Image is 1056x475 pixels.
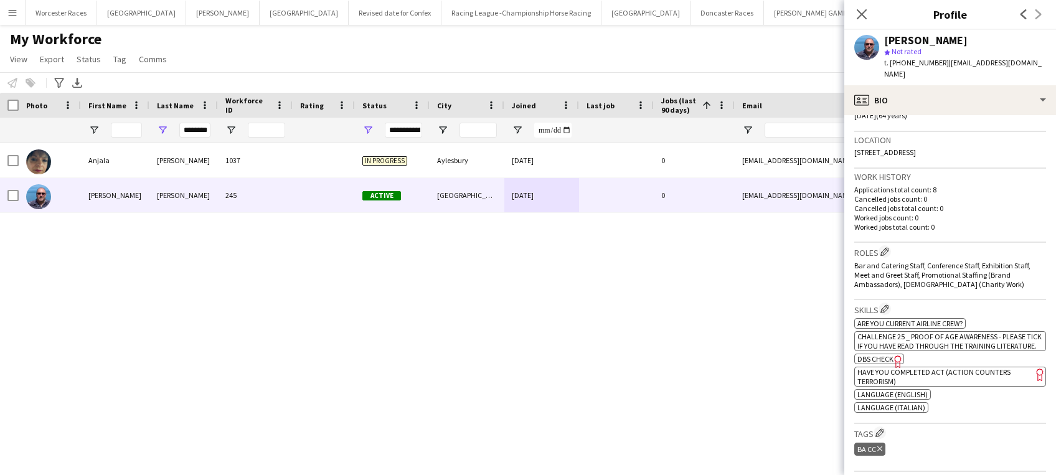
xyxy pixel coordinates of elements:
[72,51,106,67] a: Status
[844,85,1056,115] div: Bio
[10,54,27,65] span: View
[512,101,536,110] span: Joined
[844,6,1056,22] h3: Profile
[534,123,572,138] input: Joined Filter Input
[10,30,101,49] span: My Workforce
[441,1,601,25] button: Racing League -Championship Horse Racing
[430,143,504,177] div: Aylesbury
[854,194,1046,204] p: Cancelled jobs count: 0
[857,332,1042,350] span: Challenge 25 _ Proof of Age awareness - Please tick if you have read through the training literat...
[854,426,1046,440] h3: Tags
[691,1,764,25] button: Doncaster Races
[88,125,100,136] button: Open Filter Menu
[437,125,448,136] button: Open Filter Menu
[362,191,401,200] span: Active
[52,75,67,90] app-action-btn: Advanced filters
[88,101,126,110] span: First Name
[884,58,1042,78] span: | [EMAIL_ADDRESS][DOMAIN_NAME]
[26,184,51,209] img: Jamie Hamilton
[40,54,64,65] span: Export
[77,54,101,65] span: Status
[81,143,149,177] div: Anjala
[35,51,69,67] a: Export
[735,143,984,177] div: [EMAIL_ADDRESS][DOMAIN_NAME]
[892,47,922,56] span: Not rated
[300,101,324,110] span: Rating
[854,222,1046,232] p: Worked jobs total count: 0
[113,54,126,65] span: Tag
[108,51,131,67] a: Tag
[504,178,579,212] div: [DATE]
[26,101,47,110] span: Photo
[857,390,928,399] span: Language (English)
[225,125,237,136] button: Open Filter Menu
[854,171,1046,182] h3: Work history
[5,51,32,67] a: View
[81,178,149,212] div: [PERSON_NAME]
[512,125,523,136] button: Open Filter Menu
[854,204,1046,213] p: Cancelled jobs total count: 0
[179,123,210,138] input: Last Name Filter Input
[218,143,293,177] div: 1037
[854,111,907,120] span: [DATE] (64 years)
[742,125,753,136] button: Open Filter Menu
[111,123,142,138] input: First Name Filter Input
[97,1,186,25] button: [GEOGRAPHIC_DATA]
[854,443,885,456] div: BA CC
[430,178,504,212] div: [GEOGRAPHIC_DATA]
[854,185,1046,194] p: Applications total count: 8
[884,58,949,67] span: t. [PHONE_NUMBER]
[26,149,51,174] img: Anjala Hamilton
[654,143,735,177] div: 0
[218,178,293,212] div: 245
[362,156,407,166] span: In progress
[854,148,916,157] span: [STREET_ADDRESS]
[504,143,579,177] div: [DATE]
[765,123,976,138] input: Email Filter Input
[362,101,387,110] span: Status
[26,1,97,25] button: Worcester Races
[139,54,167,65] span: Comms
[854,213,1046,222] p: Worked jobs count: 0
[225,96,270,115] span: Workforce ID
[857,319,963,328] span: Are you current Airline Crew?
[742,101,762,110] span: Email
[149,143,218,177] div: [PERSON_NAME]
[601,1,691,25] button: [GEOGRAPHIC_DATA]
[854,261,1030,289] span: Bar and Catering Staff, Conference Staff, Exhibition Staff, Meet and Greet Staff, Promotional Sta...
[661,96,697,115] span: Jobs (last 90 days)
[134,51,172,67] a: Comms
[857,354,893,364] span: DBS Check
[186,1,260,25] button: [PERSON_NAME]
[157,125,168,136] button: Open Filter Menu
[857,403,925,412] span: Language (Italian)
[735,178,984,212] div: [EMAIL_ADDRESS][DOMAIN_NAME]
[362,125,374,136] button: Open Filter Menu
[70,75,85,90] app-action-btn: Export XLSX
[587,101,615,110] span: Last job
[460,123,497,138] input: City Filter Input
[854,245,1046,258] h3: Roles
[248,123,285,138] input: Workforce ID Filter Input
[437,101,451,110] span: City
[260,1,349,25] button: [GEOGRAPHIC_DATA]
[654,178,735,212] div: 0
[764,1,877,25] button: [PERSON_NAME] GAMING Ltd
[349,1,441,25] button: Revised date for Confex
[149,178,218,212] div: [PERSON_NAME]
[854,134,1046,146] h3: Location
[857,367,1011,386] span: Have you completed ACT (Action Counters Terrorism)
[884,35,968,46] div: [PERSON_NAME]
[157,101,194,110] span: Last Name
[854,303,1046,316] h3: Skills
